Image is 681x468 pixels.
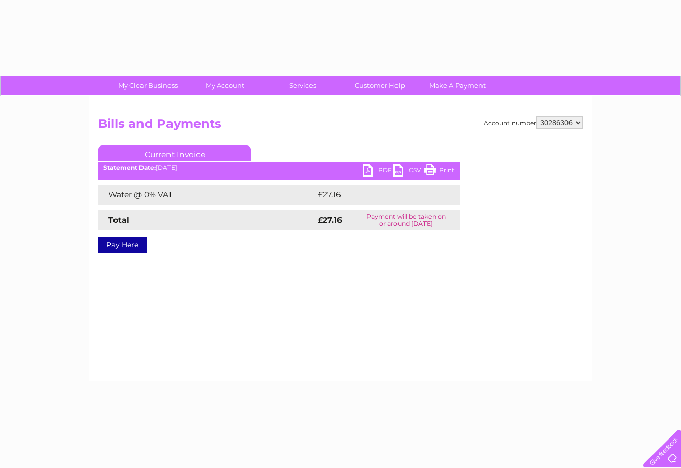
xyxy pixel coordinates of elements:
[393,164,424,179] a: CSV
[315,185,438,205] td: £27.16
[363,164,393,179] a: PDF
[98,116,583,136] h2: Bills and Payments
[415,76,499,95] a: Make A Payment
[98,185,315,205] td: Water @ 0% VAT
[424,164,455,179] a: Print
[106,76,190,95] a: My Clear Business
[318,215,342,225] strong: £27.16
[353,210,460,230] td: Payment will be taken on or around [DATE]
[98,145,251,161] a: Current Invoice
[484,116,583,129] div: Account number
[108,215,129,225] strong: Total
[98,237,147,253] a: Pay Here
[261,76,345,95] a: Services
[98,164,460,171] div: [DATE]
[338,76,422,95] a: Customer Help
[103,164,156,171] b: Statement Date:
[183,76,267,95] a: My Account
